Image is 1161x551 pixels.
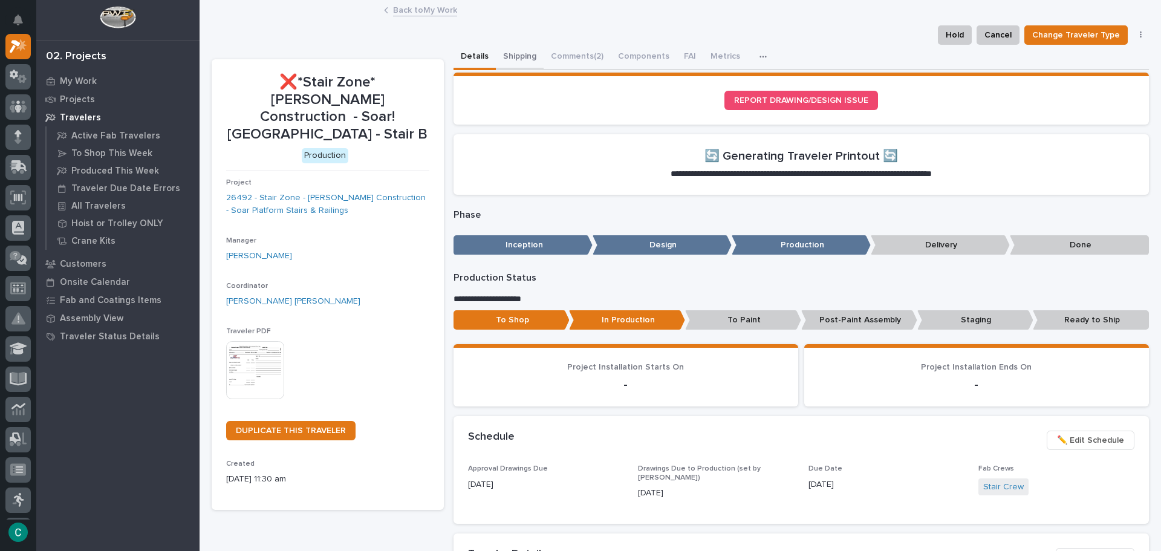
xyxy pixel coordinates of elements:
span: Manager [226,237,256,244]
button: ✏️ Edit Schedule [1047,431,1134,450]
span: Coordinator [226,282,268,290]
a: 26492 - Stair Zone - [PERSON_NAME] Construction - Soar Platform Stairs & Railings [226,192,429,217]
a: All Travelers [47,197,200,214]
span: Created [226,460,255,468]
div: Notifications [15,15,31,34]
span: Change Traveler Type [1032,28,1120,42]
a: Travelers [36,108,200,126]
p: My Work [60,76,97,87]
a: Stair Crew [983,481,1024,494]
p: Travelers [60,112,101,123]
p: - [819,377,1134,392]
p: Assembly View [60,313,123,324]
span: Hold [946,28,964,42]
div: 02. Projects [46,50,106,64]
span: Drawings Due to Production (set by [PERSON_NAME]) [638,465,761,481]
span: Project [226,179,252,186]
button: Cancel [977,25,1020,45]
div: Production [302,148,348,163]
span: Traveler PDF [226,328,271,335]
button: Details [454,45,496,70]
a: Active Fab Travelers [47,127,200,144]
p: To Shop This Week [71,148,152,159]
p: Traveler Due Date Errors [71,183,180,194]
p: Fab and Coatings Items [60,295,161,306]
p: Inception [454,235,593,255]
p: Produced This Week [71,166,159,177]
a: My Work [36,72,200,90]
a: Crane Kits [47,232,200,249]
p: Staging [917,310,1033,330]
a: Projects [36,90,200,108]
a: DUPLICATE THIS TRAVELER [226,421,356,440]
p: Production Status [454,272,1150,284]
a: Hoist or Trolley ONLY [47,215,200,232]
span: DUPLICATE THIS TRAVELER [236,426,346,435]
p: Customers [60,259,106,270]
p: - [468,377,784,392]
button: Hold [938,25,972,45]
p: In Production [569,310,685,330]
p: Active Fab Travelers [71,131,160,142]
img: Workspace Logo [100,6,135,28]
a: Back toMy Work [393,2,457,16]
a: Onsite Calendar [36,273,200,291]
a: Produced This Week [47,162,200,179]
a: [PERSON_NAME] [226,250,292,262]
button: users-avatar [5,520,31,545]
span: REPORT DRAWING/DESIGN ISSUE [734,96,868,105]
p: Post-Paint Assembly [801,310,917,330]
p: ❌*Stair Zone* [PERSON_NAME] Construction - Soar! [GEOGRAPHIC_DATA] - Stair B [226,74,429,143]
span: Project Installation Starts On [567,363,684,371]
button: Change Traveler Type [1024,25,1128,45]
p: [DATE] 11:30 am [226,473,429,486]
a: To Shop This Week [47,145,200,161]
a: REPORT DRAWING/DESIGN ISSUE [724,91,878,110]
h2: Schedule [468,431,515,444]
p: Onsite Calendar [60,277,130,288]
button: Components [611,45,677,70]
p: Projects [60,94,95,105]
p: Delivery [871,235,1010,255]
span: Project Installation Ends On [921,363,1032,371]
p: Traveler Status Details [60,331,160,342]
span: Fab Crews [978,465,1014,472]
p: [DATE] [468,478,624,491]
span: Due Date [808,465,842,472]
a: Fab and Coatings Items [36,291,200,309]
button: FAI [677,45,703,70]
p: To Paint [685,310,801,330]
p: Production [732,235,871,255]
h2: 🔄 Generating Traveler Printout 🔄 [704,149,898,163]
a: Customers [36,255,200,273]
span: Approval Drawings Due [468,465,548,472]
p: Done [1010,235,1149,255]
p: Ready to Ship [1033,310,1149,330]
button: Notifications [5,7,31,33]
a: [PERSON_NAME] [PERSON_NAME] [226,295,360,308]
a: Traveler Due Date Errors [47,180,200,197]
p: To Shop [454,310,570,330]
button: Comments (2) [544,45,611,70]
p: All Travelers [71,201,126,212]
p: [DATE] [808,478,964,491]
p: Design [593,235,732,255]
p: Hoist or Trolley ONLY [71,218,163,229]
p: Phase [454,209,1150,221]
button: Metrics [703,45,747,70]
button: Shipping [496,45,544,70]
span: ✏️ Edit Schedule [1057,433,1124,448]
p: [DATE] [638,487,794,500]
span: Cancel [984,28,1012,42]
a: Traveler Status Details [36,327,200,345]
p: Crane Kits [71,236,115,247]
a: Assembly View [36,309,200,327]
